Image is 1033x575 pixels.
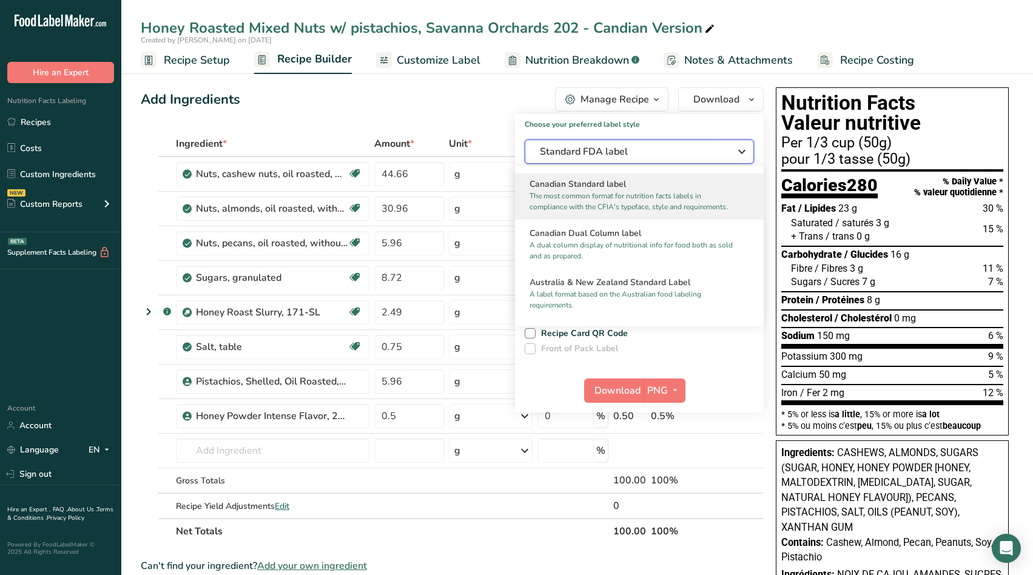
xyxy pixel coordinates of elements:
[983,263,1003,274] span: 11 %
[454,443,460,458] div: g
[594,383,641,398] span: Download
[196,409,348,423] div: Honey Powder Intense Flavor, 209623, 8964
[67,505,96,514] a: About Us .
[791,263,812,274] span: Fibre
[922,409,940,419] span: a lot
[8,238,27,245] div: BETA
[277,51,352,67] span: Recipe Builder
[816,294,864,306] span: / Protéines
[7,189,25,197] div: NEW
[530,289,738,311] p: A label format based on the Australian food labeling requirements.
[840,52,914,69] span: Recipe Costing
[530,276,749,289] h2: Australia & New Zealand Standard Label
[454,201,460,216] div: g
[644,378,685,403] button: PNG
[196,305,348,320] div: Honey Roast Slurry, 171-SL
[983,203,1003,214] span: 30 %
[89,443,114,457] div: EN
[781,422,1003,430] div: * 5% ou moins c’est , 15% ou plus c’est
[254,45,352,75] a: Recipe Builder
[53,505,67,514] a: FAQ .
[536,328,628,339] span: Recipe Card QR Code
[555,87,668,112] button: Manage Recipe
[781,177,878,199] div: Calories
[798,203,836,214] span: / Lipides
[992,534,1021,563] div: Open Intercom Messenger
[7,505,113,522] a: Terms & Conditions .
[781,330,815,341] span: Sodium
[525,52,629,69] span: Nutrition Breakdown
[678,87,764,112] button: Download
[781,294,813,306] span: Protein
[823,387,844,398] span: 2 mg
[838,203,857,214] span: 23 g
[850,263,863,274] span: 3 g
[862,276,875,287] span: 7 g
[141,47,230,74] a: Recipe Setup
[515,114,764,130] h1: Choose your preferred label style
[141,35,272,45] span: Created by [PERSON_NAME] on [DATE]
[781,249,842,260] span: Carbohydrate
[791,217,833,229] span: Saturated
[648,518,708,543] th: 100%
[454,236,460,251] div: g
[988,351,1003,362] span: 9 %
[800,387,820,398] span: / Fer
[530,178,749,190] h2: Canadian Standard label
[844,249,888,260] span: / Glucides
[376,47,480,74] a: Customize Label
[817,47,914,74] a: Recipe Costing
[781,387,798,398] span: Iron
[141,559,764,573] div: Can't find your ingredient?
[815,263,847,274] span: / Fibres
[176,439,369,463] input: Add Ingredient
[611,518,648,543] th: 100.00
[454,167,460,181] div: g
[449,136,472,151] span: Unit
[454,271,460,285] div: g
[781,447,835,459] span: Ingredients:
[196,340,348,354] div: Salt, table
[914,177,1003,198] div: % Daily Value * % valeur quotidienne *
[47,514,84,522] a: Privacy Policy
[781,537,824,548] span: Contains:
[847,175,878,195] span: 280
[454,305,460,320] div: g
[651,473,706,488] div: 100%
[530,227,749,240] h2: Canadian Dual Column label
[141,90,240,110] div: Add Ingredients
[584,378,644,403] button: Download
[781,537,993,563] span: Cashew, Almond, Pecan, Peanuts, Soy, Pistachio
[983,387,1003,398] span: 12 %
[943,421,981,431] span: beaucoup
[275,500,289,512] span: Edit
[7,62,114,83] button: Hire an Expert
[824,276,860,287] span: / Sucres
[7,198,82,210] div: Custom Reports
[856,230,870,242] span: 0 g
[819,369,846,380] span: 50 mg
[693,92,739,107] span: Download
[791,276,821,287] span: Sugars
[580,92,649,107] div: Manage Recipe
[7,439,59,460] a: Language
[781,312,832,324] span: Cholesterol
[983,223,1003,235] span: 15 %
[176,136,227,151] span: Ingredient
[540,144,722,159] span: Standard FDA label
[835,312,892,324] span: / Cholestérol
[781,447,978,533] span: CASHEWS, ALMONDS, SUGARS (SUGAR, HONEY, HONEY POWDER [HONEY, MALTODEXTRIN, [MEDICAL_DATA], SUGAR,...
[397,52,480,69] span: Customize Label
[826,230,854,242] span: / trans
[613,499,646,513] div: 0
[835,409,860,419] span: a little
[651,409,706,423] div: 0.5%
[857,421,872,431] span: peu
[7,505,50,514] a: Hire an Expert .
[196,167,348,181] div: Nuts, cashew nuts, oil roasted, without salt added
[530,240,738,261] p: A dual column display of nutritional info for food both as sold and as prepared.
[505,47,639,74] a: Nutrition Breakdown
[781,152,1003,167] div: pour 1/3 tasse (50g)
[454,374,460,389] div: g
[525,140,754,164] button: Standard FDA label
